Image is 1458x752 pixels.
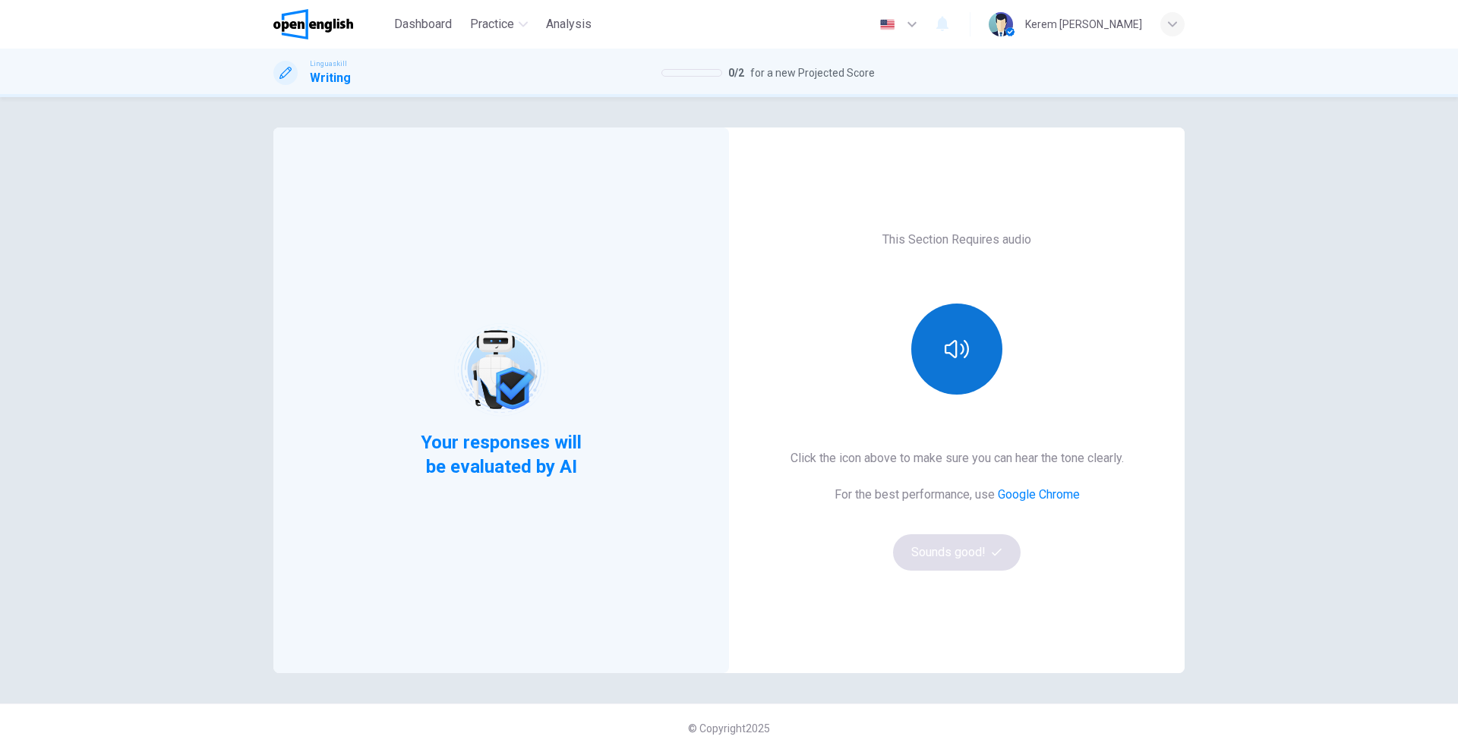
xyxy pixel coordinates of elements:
span: Analysis [546,15,592,33]
span: Your responses will be evaluated by AI [409,430,594,479]
a: OpenEnglish logo [273,9,388,39]
h1: Writing [310,69,351,87]
span: 0 / 2 [728,64,744,82]
button: Dashboard [388,11,458,38]
h6: For the best performance, use [835,486,1080,504]
span: for a new Projected Score [750,64,875,82]
h6: Click the icon above to make sure you can hear the tone clearly. [791,449,1124,467]
img: en [878,19,897,30]
img: robot icon [453,322,549,418]
a: Google Chrome [998,487,1080,502]
img: Profile picture [989,12,1013,36]
img: OpenEnglish logo [273,9,353,39]
span: Dashboard [394,15,452,33]
span: © Copyright 2025 [688,722,770,735]
button: Practice [464,11,534,38]
span: Practice [470,15,514,33]
button: Analysis [540,11,598,38]
span: Linguaskill [310,58,347,69]
h6: This Section Requires audio [882,231,1031,249]
div: Kerem [PERSON_NAME] [1025,15,1142,33]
